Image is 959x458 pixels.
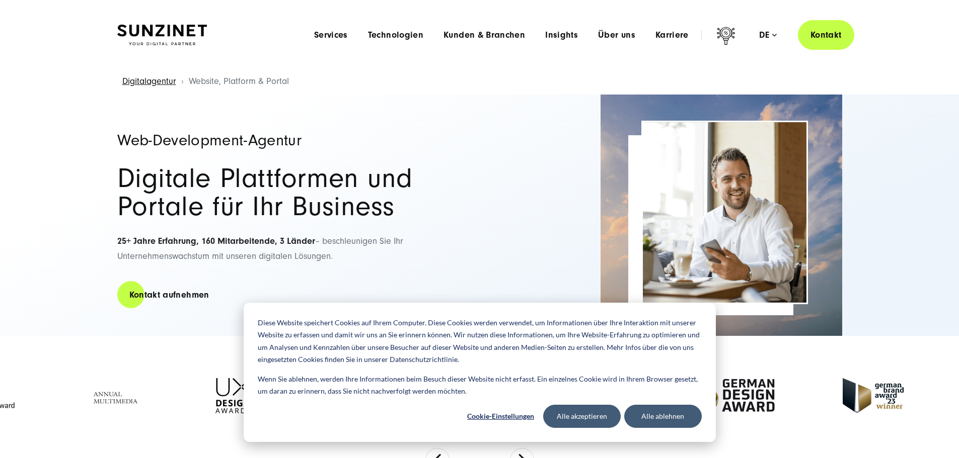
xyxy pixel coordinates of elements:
[117,25,207,46] img: SUNZINET Full Service Digital Agentur
[258,373,702,398] p: Wenn Sie ablehnen, werden Ihre Informationen beim Besuch dieser Website nicht erfasst. Ein einzel...
[462,405,540,428] button: Cookie-Einstellungen
[258,317,702,366] p: Diese Website speichert Cookies auf Ihrem Computer. Diese Cookies werden verwendet, um Informatio...
[117,164,470,221] h2: Digitale Plattformen und Portale für Ihr Business
[598,30,635,40] a: Über uns
[543,405,621,428] button: Alle akzeptieren
[798,20,854,50] a: Kontakt
[117,236,315,246] strong: 25+ Jahre Erfahrung, 160 Mitarbeitende, 3 Länder
[117,132,470,148] h1: Web-Development-Agentur
[444,30,525,40] a: Kunden & Branchen
[244,303,716,442] div: Cookie banner
[643,122,806,303] img: Full-Service Digitalagentur SUNZINET - E-Commerce Beratung
[122,76,176,86] a: Digitalagentur
[117,281,222,309] a: Kontakt aufnehmen
[655,30,689,40] a: Karriere
[189,76,289,86] span: Website, Platform & Portal
[86,378,148,413] img: Full Service Digitalagentur - Annual Multimedia Awards
[759,30,777,40] div: de
[314,30,348,40] a: Services
[843,378,904,413] img: German Brand Award 2023 Winner - fullservice digital agentur SUNZINET
[545,30,578,40] a: Insights
[117,236,403,262] span: – beschleunigen Sie Ihr Unternehmenswachstum mit unseren digitalen Lösungen.
[692,378,775,413] img: German-Design-Award - fullservice digital agentur SUNZINET
[624,405,702,428] button: Alle ablehnen
[368,30,423,40] a: Technologien
[601,95,842,336] img: Full-Service Digitalagentur SUNZINET - Business Applications Web & Cloud_2
[215,378,250,413] img: UX-Design-Awards - fullservice digital agentur SUNZINET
